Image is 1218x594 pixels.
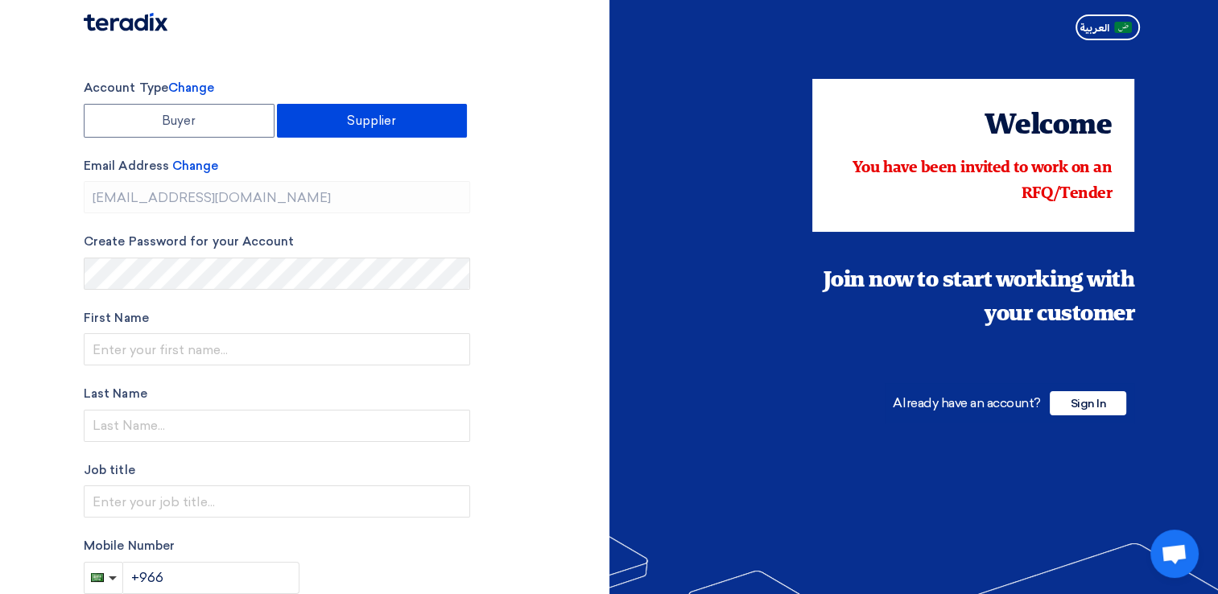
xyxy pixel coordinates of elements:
[84,181,470,213] input: Enter your business email...
[1050,395,1126,410] a: Sign In
[168,80,214,95] span: Change
[84,13,167,31] img: Teradix logo
[84,309,470,328] label: First Name
[84,104,275,138] label: Buyer
[893,395,1040,410] span: Already have an account?
[84,461,470,480] label: Job title
[84,333,470,365] input: Enter your first name...
[1076,14,1140,40] button: العربية
[1114,22,1132,34] img: ar-AR.png
[84,385,470,403] label: Last Name
[84,410,470,442] input: Last Name...
[1150,530,1199,578] div: Open chat
[1050,391,1126,415] span: Sign In
[123,562,299,594] input: Enter phone number...
[84,537,470,555] label: Mobile Number
[172,159,218,173] span: Change
[84,233,470,251] label: Create Password for your Account
[84,157,470,175] label: Email Address
[1080,23,1109,34] span: العربية
[84,485,470,518] input: Enter your job title...
[277,104,468,138] label: Supplier
[812,264,1134,332] div: Join now to start working with your customer
[835,105,1112,148] div: Welcome
[853,160,1112,202] span: You have been invited to work on an RFQ/Tender
[84,79,470,97] label: Account Type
